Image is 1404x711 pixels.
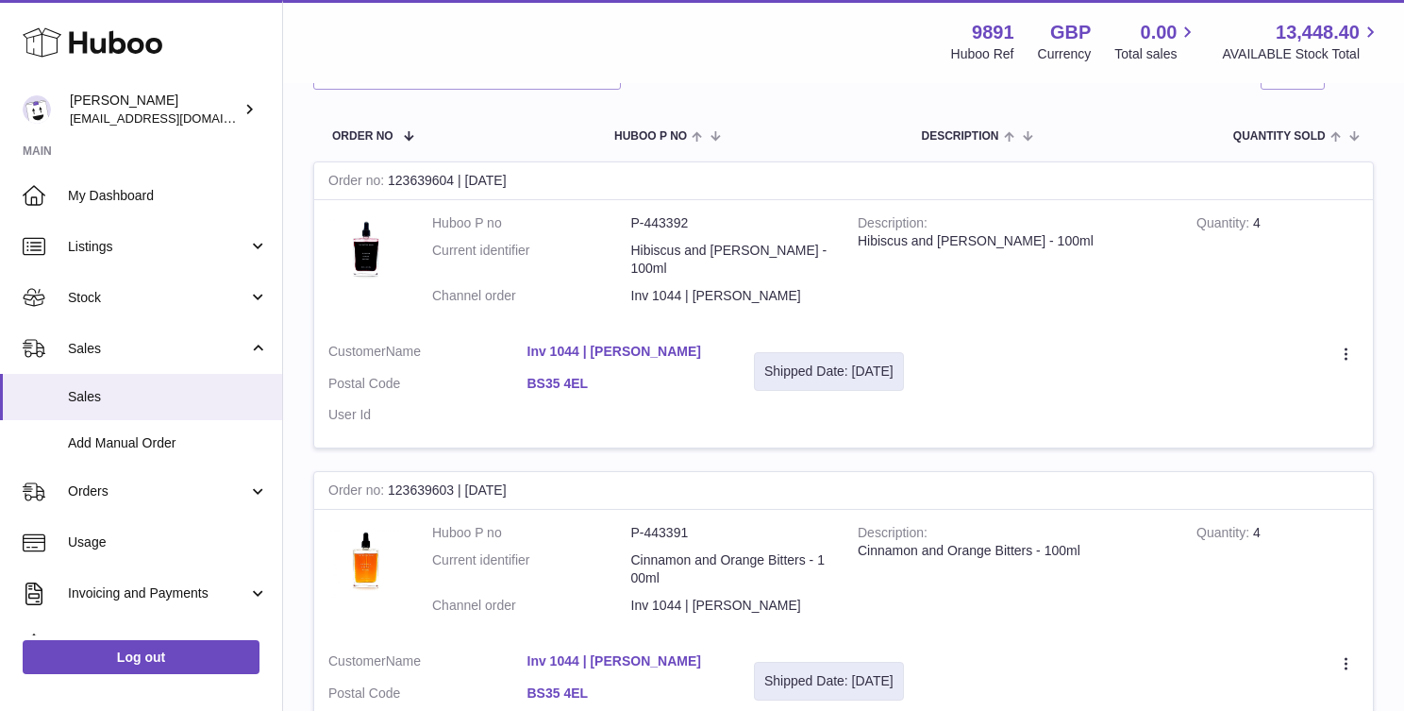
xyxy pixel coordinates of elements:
a: 0.00 Total sales [1114,20,1198,63]
dt: Name [328,652,527,675]
strong: Description [858,215,928,235]
a: Inv 1044 | [PERSON_NAME] [527,652,727,670]
a: BS35 4EL [527,685,727,703]
img: 1653476618.jpg [328,524,404,600]
div: 123639603 | [DATE] [314,472,1373,510]
div: Huboo Ref [951,45,1014,63]
img: 1653476702.jpg [328,214,404,290]
span: Huboo P no [614,130,687,143]
strong: 9891 [972,20,1014,45]
span: [EMAIL_ADDRESS][DOMAIN_NAME] [70,110,277,126]
dt: Postal Code [328,375,527,398]
strong: Order no [328,173,388,193]
a: Log out [23,640,259,674]
div: Hibiscus and [PERSON_NAME] - 100ml [858,232,1168,250]
strong: Description [858,525,928,545]
dt: Current identifier [432,551,631,587]
div: Currency [1038,45,1092,63]
td: 4 [1182,200,1373,329]
span: Listings [68,238,248,256]
span: Quantity Sold [1233,130,1326,143]
strong: Quantity [1196,525,1253,545]
span: 0.00 [1141,20,1178,45]
div: [PERSON_NAME] [70,92,240,127]
span: Sales [68,340,248,358]
a: 13,448.40 AVAILABLE Stock Total [1222,20,1381,63]
div: 123639604 | [DATE] [314,162,1373,200]
td: 4 [1182,510,1373,638]
dd: P-443392 [631,214,830,232]
dd: Inv 1044 | [PERSON_NAME] [631,287,830,305]
dt: Huboo P no [432,214,631,232]
span: Add Manual Order [68,434,268,452]
dt: Channel order [432,287,631,305]
span: Invoicing and Payments [68,584,248,602]
strong: Quantity [1196,215,1253,235]
span: Total sales [1114,45,1198,63]
dt: Postal Code [328,685,527,707]
a: Inv 1044 | [PERSON_NAME] [527,343,727,361]
span: AVAILABLE Stock Total [1222,45,1381,63]
span: My Dashboard [68,187,268,205]
dd: Hibiscus and [PERSON_NAME] - 100ml [631,242,830,278]
dt: Channel order [432,597,631,615]
span: Stock [68,289,248,307]
div: Shipped Date: [DATE] [764,672,894,690]
dt: Current identifier [432,242,631,278]
dd: P-443391 [631,524,830,542]
span: Sales [68,388,268,406]
dd: Cinnamon and Orange Bitters - 100ml [631,551,830,587]
span: Description [921,130,998,143]
div: Cinnamon and Orange Bitters - 100ml [858,542,1168,560]
dt: User Id [328,406,527,424]
span: 13,448.40 [1276,20,1360,45]
span: Order No [332,130,393,143]
span: Customer [328,344,386,359]
span: Customer [328,653,386,669]
a: BS35 4EL [527,375,727,393]
dd: Inv 1044 | [PERSON_NAME] [631,597,830,615]
div: Shipped Date: [DATE] [764,363,894,381]
strong: GBP [1050,20,1091,45]
img: ro@thebitterclub.co.uk [23,95,51,124]
span: Orders [68,482,248,500]
dt: Huboo P no [432,524,631,542]
dt: Name [328,343,527,365]
span: Usage [68,533,268,551]
strong: Order no [328,482,388,502]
